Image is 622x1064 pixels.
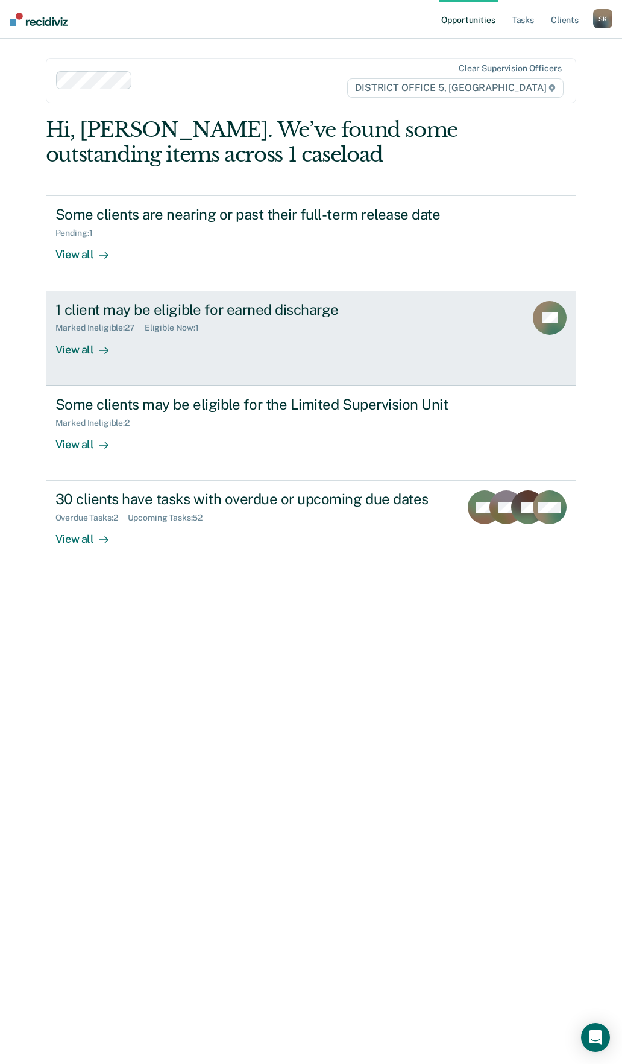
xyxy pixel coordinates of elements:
[128,513,213,523] div: Upcoming Tasks : 52
[581,1023,610,1052] div: Open Intercom Messenger
[46,481,577,575] a: 30 clients have tasks with overdue or upcoming due datesOverdue Tasks:2Upcoming Tasks:52View all
[55,396,479,413] div: Some clients may be eligible for the Limited Supervision Unit
[55,333,123,356] div: View all
[55,490,451,508] div: 30 clients have tasks with overdue or upcoming due dates
[55,418,139,428] div: Marked Ineligible : 2
[55,323,145,333] div: Marked Ineligible : 27
[593,9,612,28] button: SK
[347,78,564,98] span: DISTRICT OFFICE 5, [GEOGRAPHIC_DATA]
[46,291,577,386] a: 1 client may be eligible for earned dischargeMarked Ineligible:27Eligible Now:1View all
[145,323,209,333] div: Eligible Now : 1
[55,206,479,223] div: Some clients are nearing or past their full-term release date
[55,228,102,238] div: Pending : 1
[55,301,479,318] div: 1 client may be eligible for earned discharge
[55,523,123,546] div: View all
[55,238,123,262] div: View all
[10,13,68,26] img: Recidiviz
[46,195,577,291] a: Some clients are nearing or past their full-term release datePending:1View all
[46,118,471,167] div: Hi, [PERSON_NAME]. We’ve found some outstanding items across 1 caseload
[593,9,612,28] div: S K
[46,386,577,481] a: Some clients may be eligible for the Limited Supervision UnitMarked Ineligible:2View all
[459,63,561,74] div: Clear supervision officers
[55,513,128,523] div: Overdue Tasks : 2
[55,428,123,451] div: View all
